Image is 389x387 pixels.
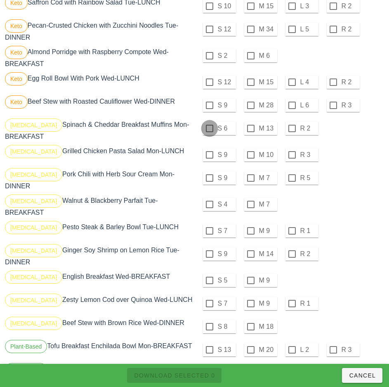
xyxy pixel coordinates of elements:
[10,20,22,32] span: Keto
[259,346,276,354] label: M 20
[300,2,317,10] label: L 3
[342,346,358,354] label: R 3
[342,78,358,86] label: R 2
[300,101,317,109] label: L 6
[3,292,195,315] div: Zesty Lemon Cod over Quinoa Wed-LUNCH
[218,276,234,285] label: S 5
[3,18,195,44] div: Pecan-Crusted Chicken with Zucchini Noodles Tue-DINNER
[3,117,195,143] div: Spinach & Cheddar Breakfast Muffins Mon-BREAKFAST
[10,169,57,181] span: [MEDICAL_DATA]
[259,200,276,209] label: M 7
[218,25,234,33] label: S 12
[218,250,234,258] label: S 9
[3,242,195,269] div: Ginger Soy Shrimp on Lemon Rice Tue-DINNER
[259,276,276,285] label: M 9
[3,94,195,117] div: Beef Stew with Roasted Cauliflower Wed-DINNER
[10,221,57,234] span: [MEDICAL_DATA]
[3,44,195,71] div: Almond Porridge with Raspberry Compote Wed-BREAKFAST
[10,119,57,131] span: [MEDICAL_DATA]
[300,227,317,235] label: R 1
[218,346,234,354] label: S 13
[259,250,276,258] label: M 14
[218,101,234,109] label: S 9
[3,361,195,385] div: Curried Chickpea & Yam Bowl Mon-LUNCH
[10,46,22,59] span: Keto
[3,143,195,166] div: Grilled Chicken Pasta Salad Mon-LUNCH
[218,174,234,182] label: S 9
[218,52,234,60] label: S 2
[259,25,276,33] label: M 34
[10,195,57,207] span: [MEDICAL_DATA]
[10,363,42,376] span: Plant-Based
[342,101,358,109] label: R 3
[300,124,317,133] label: R 2
[300,78,317,86] label: L 4
[259,227,276,235] label: M 9
[259,78,276,86] label: M 15
[3,71,195,94] div: Egg Roll Bowl With Pork Wed-LUNCH
[300,151,317,159] label: R 3
[218,323,234,331] label: S 8
[10,271,57,283] span: [MEDICAL_DATA]
[10,294,57,306] span: [MEDICAL_DATA]
[3,269,195,292] div: English Breakfast Wed-BREAKFAST
[259,151,276,159] label: M 10
[342,368,382,383] button: Cancel
[300,25,317,33] label: L 5
[342,2,358,10] label: R 2
[218,200,234,209] label: S 4
[218,151,234,159] label: S 9
[259,52,276,60] label: M 6
[10,340,42,353] span: Plant-Based
[3,315,195,338] div: Beef Stew with Brown Rice Wed-DINNER
[218,299,234,308] label: S 7
[3,338,195,361] div: Tofu Breakfast Enchilada Bowl Mon-BREAKFAST
[342,25,358,33] label: R 2
[3,219,195,242] div: Pesto Steak & Barley Bowl Tue-LUNCH
[300,174,317,182] label: R 5
[3,193,195,219] div: Walnut & Blackberry Parfait Tue-BREAKFAST
[10,73,22,85] span: Keto
[218,124,234,133] label: S 6
[259,174,276,182] label: M 7
[10,317,57,330] span: [MEDICAL_DATA]
[300,346,317,354] label: L 2
[10,245,57,257] span: [MEDICAL_DATA]
[259,101,276,109] label: M 28
[218,227,234,235] label: S 7
[218,2,234,10] label: S 10
[10,96,22,108] span: Keto
[3,166,195,193] div: Pork Chili with Herb Sour Cream Mon-DINNER
[259,299,276,308] label: M 9
[300,299,317,308] label: R 1
[349,372,376,379] span: Cancel
[10,145,57,158] span: [MEDICAL_DATA]
[259,323,276,331] label: M 18
[218,78,234,86] label: S 12
[259,2,276,10] label: M 15
[300,250,317,258] label: R 2
[259,124,276,133] label: M 13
